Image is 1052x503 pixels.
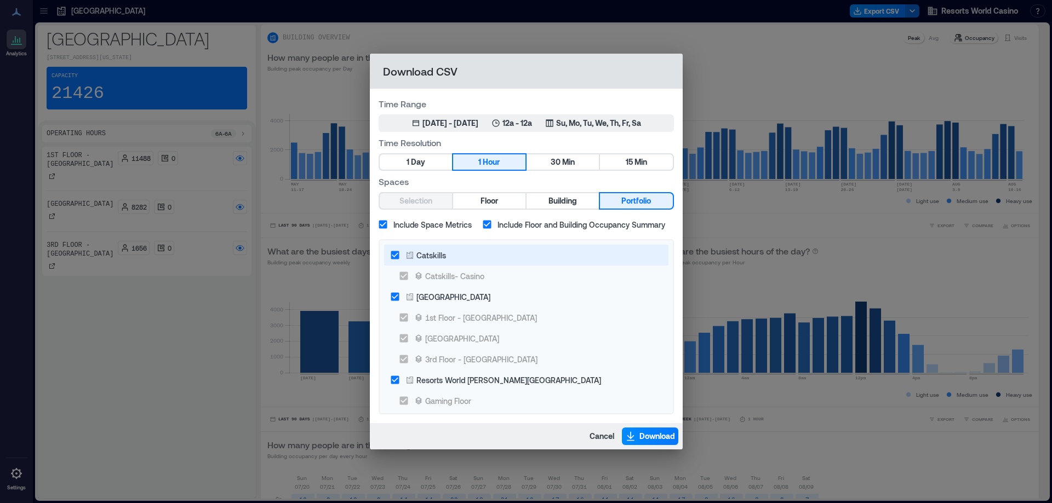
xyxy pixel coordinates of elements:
[393,219,472,230] span: Include Space Metrics
[622,427,678,445] button: Download
[527,193,599,209] button: Building
[422,118,478,129] div: [DATE] - [DATE]
[639,431,675,442] span: Download
[379,175,674,188] label: Spaces
[551,155,561,169] span: 30
[425,354,538,365] div: 3rd Floor - [GEOGRAPHIC_DATA]
[453,154,525,170] button: 1 Hour
[411,155,425,169] span: Day
[416,374,601,386] div: Resorts World [PERSON_NAME][GEOGRAPHIC_DATA]
[379,97,674,110] label: Time Range
[416,291,490,303] div: [GEOGRAPHIC_DATA]
[425,270,484,282] div: Catskills- Casino
[379,114,674,132] button: [DATE] - [DATE]12a - 12aSu, Mo, Tu, We, Th, Fr, Sa
[600,193,672,209] button: Portfolio
[478,155,481,169] span: 1
[379,136,674,149] label: Time Resolution
[425,312,537,323] div: 1st Floor - [GEOGRAPHIC_DATA]
[453,193,525,209] button: Floor
[586,427,618,445] button: Cancel
[425,395,471,407] div: Gaming Floor
[380,154,452,170] button: 1 Day
[481,194,498,208] span: Floor
[590,431,614,442] span: Cancel
[527,154,599,170] button: 30 Min
[626,155,633,169] span: 15
[621,194,651,208] span: Portfolio
[370,54,683,89] h2: Download CSV
[407,155,409,169] span: 1
[483,155,500,169] span: Hour
[600,154,672,170] button: 15 Min
[425,333,499,344] div: [GEOGRAPHIC_DATA]
[562,155,575,169] span: Min
[502,118,532,129] p: 12a - 12a
[416,250,446,261] div: Catskills
[556,118,641,129] p: Su, Mo, Tu, We, Th, Fr, Sa
[634,155,647,169] span: Min
[498,219,665,230] span: Include Floor and Building Occupancy Summary
[548,194,577,208] span: Building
